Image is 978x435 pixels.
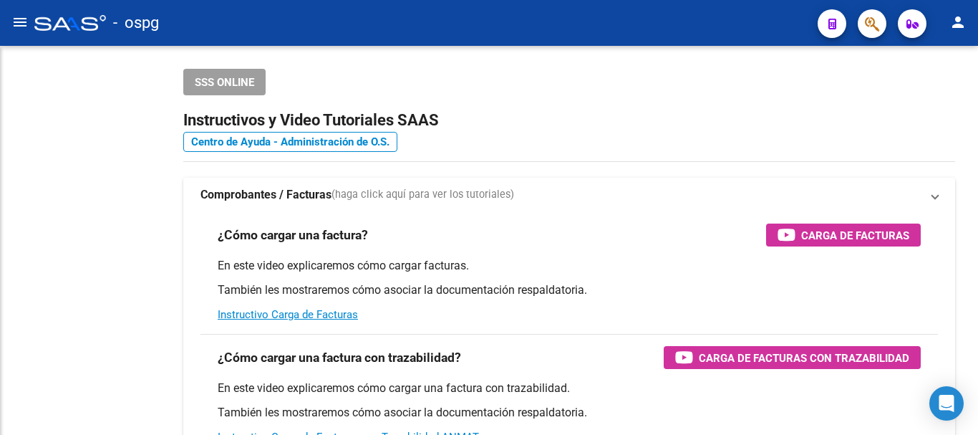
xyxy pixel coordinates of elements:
[949,14,967,31] mat-icon: person
[183,132,397,152] a: Centro de Ayuda - Administración de O.S.
[183,178,955,212] mat-expansion-panel-header: Comprobantes / Facturas(haga click aquí para ver los tutoriales)
[113,7,159,39] span: - ospg
[218,348,461,368] h3: ¿Cómo cargar una factura con trazabilidad?
[218,225,368,245] h3: ¿Cómo cargar una factura?
[218,282,921,298] p: También les mostraremos cómo asociar la documentación respaldatoria.
[11,14,29,31] mat-icon: menu
[664,346,921,369] button: Carga de Facturas con Trazabilidad
[183,107,955,134] h2: Instructivos y Video Tutoriales SAAS
[801,226,909,244] span: Carga de Facturas
[699,349,909,367] span: Carga de Facturas con Trazabilidad
[218,258,921,274] p: En este video explicaremos cómo cargar facturas.
[200,187,331,203] strong: Comprobantes / Facturas
[331,187,514,203] span: (haga click aquí para ver los tutoriales)
[218,381,921,396] p: En este video explicaremos cómo cargar una factura con trazabilidad.
[218,308,358,321] a: Instructivo Carga de Facturas
[766,224,921,247] button: Carga de Facturas
[195,76,254,89] span: SSS ONLINE
[929,386,964,421] div: Open Intercom Messenger
[218,405,921,421] p: También les mostraremos cómo asociar la documentación respaldatoria.
[183,69,266,95] button: SSS ONLINE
